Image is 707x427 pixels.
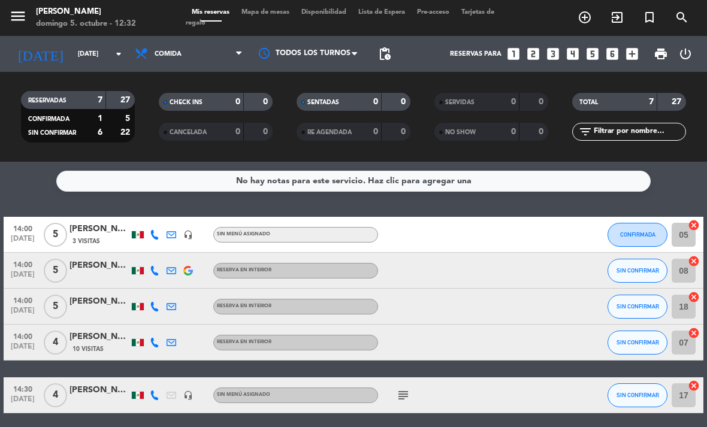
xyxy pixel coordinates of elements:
[98,114,102,123] strong: 1
[578,125,593,139] i: filter_list
[608,259,667,283] button: SIN CONFIRMAR
[617,267,659,274] span: SIN CONFIRMAR
[649,98,654,106] strong: 7
[183,230,193,240] i: headset_mic
[377,47,392,61] span: pending_actions
[569,7,601,28] span: RESERVAR MESA
[608,295,667,319] button: SIN CONFIRMAR
[539,98,546,106] strong: 0
[579,99,598,105] span: TOTAL
[8,343,38,356] span: [DATE]
[44,223,67,247] span: 5
[263,98,270,106] strong: 0
[217,392,270,397] span: Sin menú asignado
[217,304,271,308] span: RESERVA EN INTERIOR
[70,259,129,272] div: [PERSON_NAME]
[217,268,271,272] span: RESERVA EN INTERIOR
[44,259,67,283] span: 5
[235,128,240,136] strong: 0
[601,7,633,28] span: WALK IN
[617,303,659,310] span: SIN CONFIRMAR
[511,128,516,136] strong: 0
[8,307,38,320] span: [DATE]
[620,231,655,238] span: CONFIRMADA
[183,390,193,400] i: headset_mic
[8,293,38,307] span: 14:00
[8,271,38,284] span: [DATE]
[8,329,38,343] span: 14:00
[672,98,684,106] strong: 27
[373,128,378,136] strong: 0
[44,383,67,407] span: 4
[624,46,640,62] i: add_box
[98,128,102,137] strong: 6
[186,9,235,16] span: Mis reservas
[36,6,136,18] div: [PERSON_NAME]
[593,125,685,138] input: Filtrar por nombre...
[217,340,271,344] span: RESERVA EN INTERIOR
[111,47,126,61] i: arrow_drop_down
[666,7,698,28] span: BUSCAR
[70,222,129,236] div: [PERSON_NAME]
[8,257,38,271] span: 14:00
[28,116,70,122] span: CONFIRMADA
[617,392,659,398] span: SIN CONFIRMAR
[8,235,38,249] span: [DATE]
[236,174,472,188] div: No hay notas para este servicio. Haz clic para agregar una
[642,10,657,25] i: turned_in_not
[183,266,193,275] img: google-logo.png
[610,10,624,25] i: exit_to_app
[217,232,270,237] span: Sin menú asignado
[170,99,203,105] span: CHECK INS
[125,114,132,123] strong: 5
[411,9,455,16] span: Pre-acceso
[28,130,76,136] span: SIN CONFIRMAR
[401,128,408,136] strong: 0
[155,50,182,58] span: Comida
[617,339,659,346] span: SIN CONFIRMAR
[235,9,295,16] span: Mapa de mesas
[673,36,698,72] div: LOG OUT
[565,46,581,62] i: looks_4
[525,46,541,62] i: looks_two
[263,128,270,136] strong: 0
[307,129,352,135] span: RE AGENDADA
[545,46,561,62] i: looks_3
[44,295,67,319] span: 5
[9,41,72,67] i: [DATE]
[654,47,668,61] span: print
[608,383,667,407] button: SIN CONFIRMAR
[585,46,600,62] i: looks_5
[72,237,100,246] span: 3 Visitas
[28,98,67,104] span: RESERVADAS
[8,395,38,409] span: [DATE]
[70,295,129,308] div: [PERSON_NAME]
[9,7,27,25] i: menu
[9,7,27,29] button: menu
[401,98,408,106] strong: 0
[688,380,700,392] i: cancel
[70,383,129,397] div: [PERSON_NAME]
[688,291,700,303] i: cancel
[608,223,667,247] button: CONFIRMADA
[120,96,132,104] strong: 27
[235,98,240,106] strong: 0
[70,330,129,344] div: [PERSON_NAME]
[605,46,620,62] i: looks_6
[688,219,700,231] i: cancel
[608,331,667,355] button: SIN CONFIRMAR
[307,99,339,105] span: SENTADAS
[373,98,378,106] strong: 0
[539,128,546,136] strong: 0
[295,9,352,16] span: Disponibilidad
[8,381,38,395] span: 14:30
[633,7,666,28] span: Reserva especial
[578,10,592,25] i: add_circle_outline
[352,9,411,16] span: Lista de Espera
[450,50,501,58] span: Reservas para
[98,96,102,104] strong: 7
[72,344,104,354] span: 10 Visitas
[8,221,38,235] span: 14:00
[170,129,207,135] span: CANCELADA
[506,46,521,62] i: looks_one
